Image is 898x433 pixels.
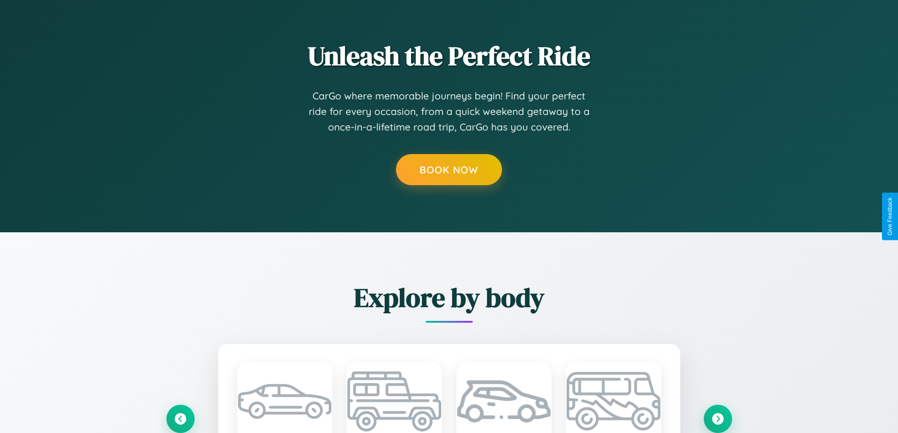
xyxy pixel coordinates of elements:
button: Book Now [396,154,502,185]
h2: Explore by body [166,279,732,316]
p: CarGo where memorable journeys begin! Find your perfect ride for every occasion, from a quick wee... [308,88,591,135]
h2: Unleash the Perfect Ride [166,38,732,74]
div: Give Feedback [887,197,893,236]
